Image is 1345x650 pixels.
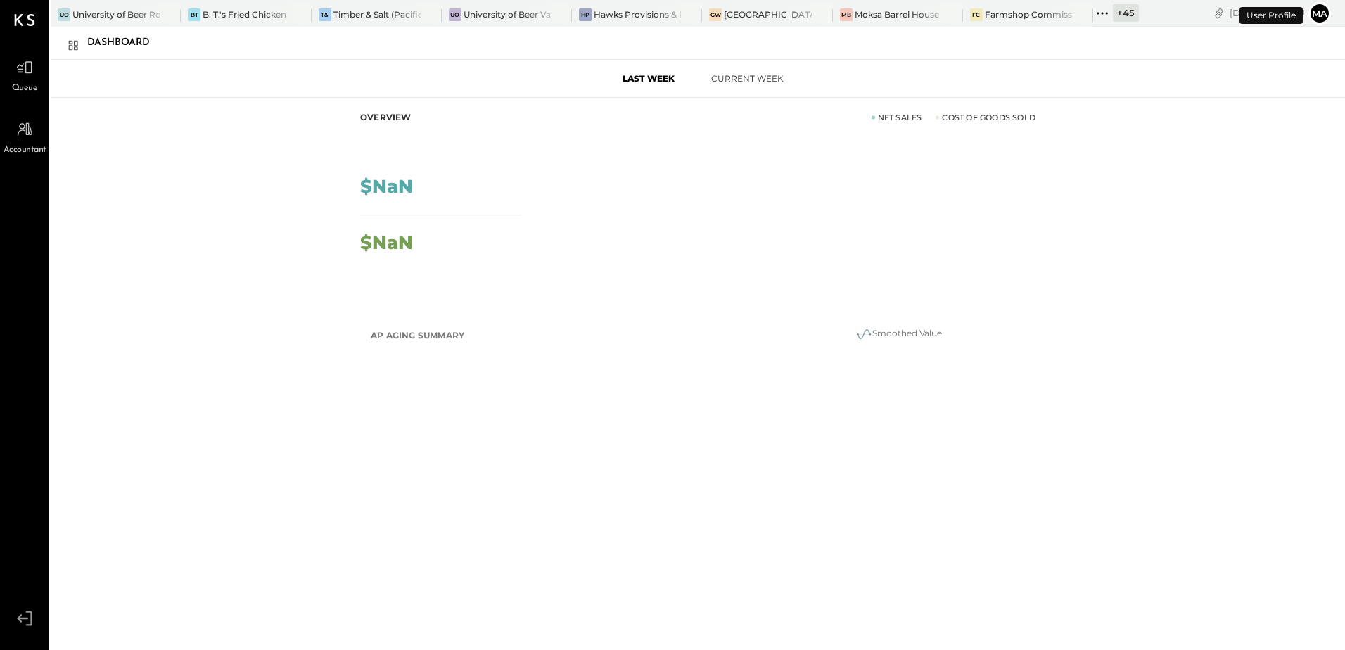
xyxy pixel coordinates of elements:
[709,8,722,21] div: GW
[319,8,331,21] div: T&
[594,8,681,20] div: Hawks Provisions & Public House
[203,8,286,20] div: B. T.'s Fried Chicken
[1212,6,1226,20] div: copy link
[58,8,70,21] div: Uo
[188,8,200,21] div: BT
[360,177,413,196] div: $NaN
[936,112,1035,123] div: Cost of Goods Sold
[599,67,698,90] button: Last Week
[1230,6,1305,20] div: [DATE]
[579,8,592,21] div: HP
[1308,2,1331,25] button: ma
[1,54,49,95] a: Queue
[333,8,421,20] div: Timber & Salt (Pacific Dining CA1 LLC)
[449,8,461,21] div: Uo
[872,112,922,123] div: Net Sales
[464,8,551,20] div: University of Beer Vacaville
[970,8,983,21] div: FC
[360,234,413,252] div: $NaN
[12,82,38,95] span: Queue
[758,326,1039,343] div: Smoothed Value
[1,116,49,157] a: Accountant
[4,144,46,157] span: Accountant
[360,112,412,123] div: Overview
[698,67,796,90] button: Current Week
[840,8,853,21] div: MB
[855,8,939,20] div: Moksa Barrel House
[985,8,1072,20] div: Farmshop Commissary
[87,32,164,54] div: Dashboard
[724,8,811,20] div: [GEOGRAPHIC_DATA]
[72,8,160,20] div: University of Beer Roseville
[1239,7,1303,24] div: User Profile
[371,323,464,348] h2: AP Aging Summary
[1113,4,1139,22] div: + 45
